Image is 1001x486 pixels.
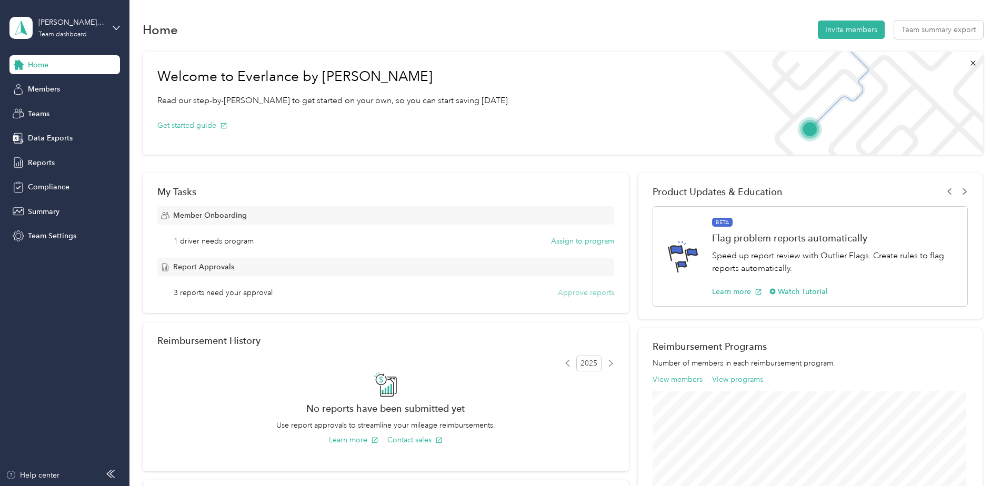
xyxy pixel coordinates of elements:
[769,286,828,297] button: Watch Tutorial
[157,68,510,85] h1: Welcome to Everlance by [PERSON_NAME]
[28,230,76,241] span: Team Settings
[38,32,87,38] div: Team dashboard
[818,21,885,39] button: Invite members
[157,94,510,107] p: Read our step-by-[PERSON_NAME] to get started on your own, so you can start saving [DATE].
[653,358,968,369] p: Number of members in each reimbursement program.
[28,59,48,70] span: Home
[387,434,443,445] button: Contact sales
[551,236,614,247] button: Assign to program
[558,287,614,298] button: Approve reports
[329,434,378,445] button: Learn more
[6,470,59,481] button: Help center
[28,133,73,144] span: Data Exports
[712,232,956,244] h1: Flag problem reports automatically
[28,181,69,193] span: Compliance
[653,341,968,352] h2: Reimbursement Programs
[712,249,956,275] p: Speed up report review with Outlier Flags. Create rules to flag reports automatically.
[173,210,247,221] span: Member Onboarding
[28,206,59,217] span: Summary
[173,261,234,272] span: Report Approvals
[28,108,49,119] span: Teams
[713,52,983,155] img: Welcome to everlance
[576,356,602,371] span: 2025
[174,236,254,247] span: 1 driver needs program
[712,286,762,297] button: Learn more
[653,374,703,385] button: View members
[712,218,733,227] span: BETA
[28,84,60,95] span: Members
[712,374,763,385] button: View programs
[28,157,55,168] span: Reports
[157,420,614,431] p: Use report approvals to streamline your mileage reimbursements.
[157,186,614,197] div: My Tasks
[157,120,227,131] button: Get started guide
[157,335,261,346] h2: Reimbursement History
[157,403,614,414] h2: No reports have been submitted yet
[143,24,178,35] h1: Home
[942,427,1001,486] iframe: Everlance-gr Chat Button Frame
[38,17,104,28] div: [PERSON_NAME][EMAIL_ADDRESS][PERSON_NAME][DOMAIN_NAME]
[894,21,983,39] button: Team summary export
[653,186,783,197] span: Product Updates & Education
[174,287,273,298] span: 3 reports need your approval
